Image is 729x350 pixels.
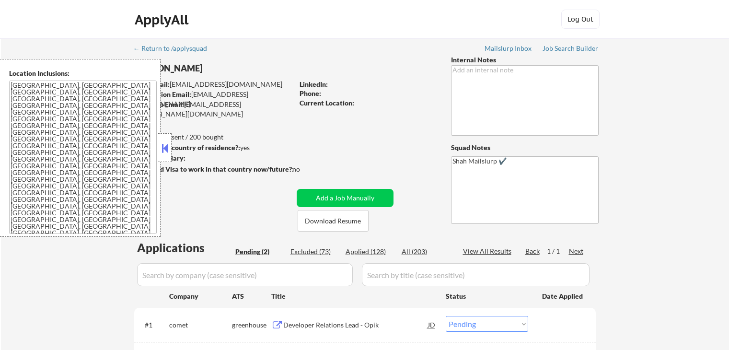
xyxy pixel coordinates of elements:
[133,45,216,54] a: ← Return to /applysquad
[232,292,271,301] div: ATS
[134,100,293,118] div: [EMAIL_ADDRESS][PERSON_NAME][DOMAIN_NAME]
[525,246,541,256] div: Back
[134,143,240,152] strong: Can work in country of residence?:
[569,246,584,256] div: Next
[135,80,293,89] div: [EMAIL_ADDRESS][DOMAIN_NAME]
[427,316,437,333] div: JD
[133,45,216,52] div: ← Return to /applysquad
[300,80,328,88] strong: LinkedIn:
[561,10,600,29] button: Log Out
[346,247,393,257] div: Applied (128)
[362,263,590,286] input: Search by title (case sensitive)
[137,263,353,286] input: Search by company (case sensitive)
[297,189,393,207] button: Add a Job Manually
[135,90,293,108] div: [EMAIL_ADDRESS][DOMAIN_NAME]
[298,210,369,232] button: Download Resume
[542,292,584,301] div: Date Applied
[300,89,321,97] strong: Phone:
[292,164,320,174] div: no
[446,287,528,304] div: Status
[485,45,532,54] a: Mailslurp Inbox
[402,247,450,257] div: All (203)
[134,165,294,173] strong: Will need Visa to work in that country now/future?:
[271,292,437,301] div: Title
[134,132,293,142] div: 128 sent / 200 bought
[145,320,162,330] div: #1
[134,62,331,74] div: [PERSON_NAME]
[283,320,428,330] div: Developer Relations Lead - Opik
[543,45,599,52] div: Job Search Builder
[543,45,599,54] a: Job Search Builder
[300,99,354,107] strong: Current Location:
[485,45,532,52] div: Mailslurp Inbox
[169,320,232,330] div: comet
[169,292,232,301] div: Company
[135,12,191,28] div: ApplyAll
[235,247,283,257] div: Pending (2)
[290,247,338,257] div: Excluded (73)
[134,143,290,152] div: yes
[9,69,157,78] div: Location Inclusions:
[451,55,599,65] div: Internal Notes
[451,143,599,152] div: Squad Notes
[232,320,271,330] div: greenhouse
[137,242,232,254] div: Applications
[547,246,569,256] div: 1 / 1
[463,246,514,256] div: View All Results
